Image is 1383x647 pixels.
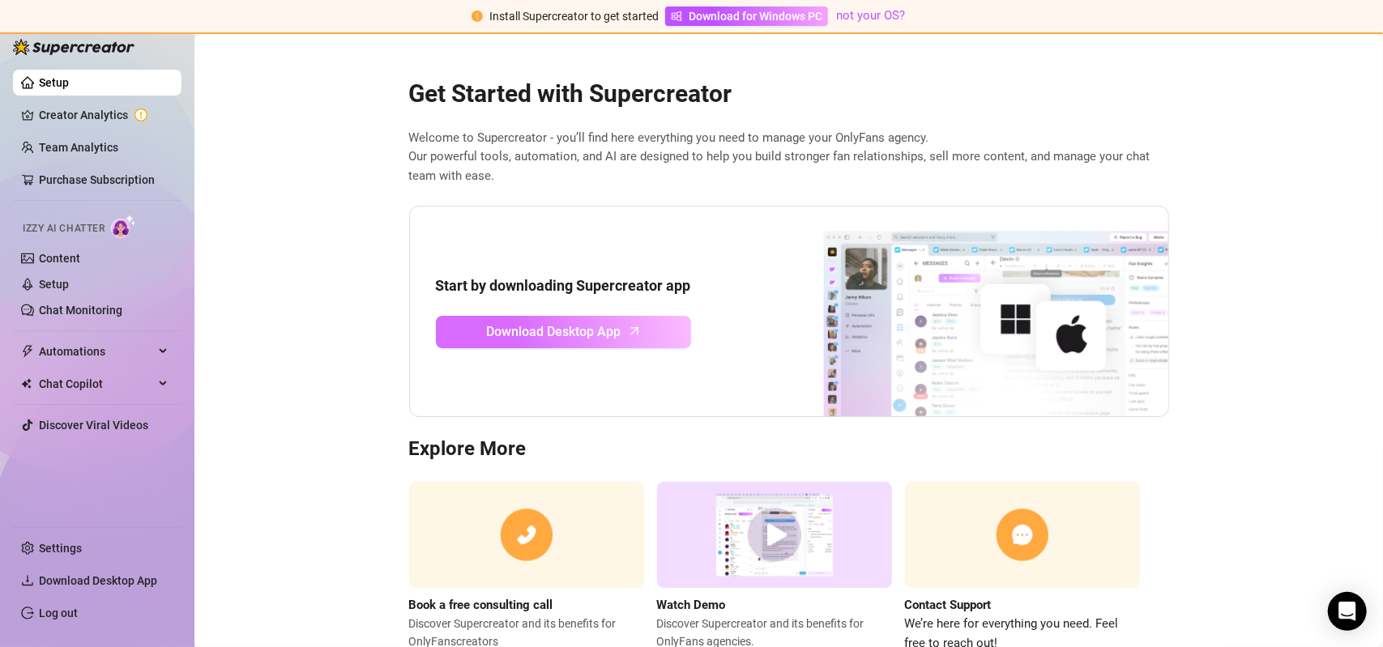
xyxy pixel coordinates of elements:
[836,8,905,23] a: not your OS?
[39,102,169,128] a: Creator Analytics exclamation-circle
[39,542,82,555] a: Settings
[905,482,1140,588] img: contact support
[23,221,105,236] span: Izzy AI Chatter
[1328,592,1367,631] div: Open Intercom Messenger
[21,574,34,587] span: download
[13,39,134,55] img: logo-BBDzfeDw.svg
[472,11,483,22] span: exclamation-circle
[39,141,118,154] a: Team Analytics
[39,338,154,364] span: Automations
[21,378,32,389] img: Chat Copilot
[39,574,157,587] span: Download Desktop App
[39,252,80,265] a: Content
[409,79,1169,109] h2: Get Started with Supercreator
[436,316,691,348] a: Download Desktop Apparrow-up
[39,304,122,317] a: Chat Monitoring
[409,598,553,612] strong: Book a free consulting call
[763,206,1168,417] img: download app
[21,345,34,358] span: thunderbolt
[905,598,992,612] strong: Contact Support
[489,10,659,23] span: Install Supercreator to get started
[665,6,828,26] a: Download for Windows PC
[689,7,822,25] span: Download for Windows PC
[39,173,155,186] a: Purchase Subscription
[409,129,1169,186] span: Welcome to Supercreator - you’ll find here everything you need to manage your OnlyFans agency. Ou...
[657,598,726,612] strong: Watch Demo
[625,321,644,340] span: arrow-up
[436,277,691,294] strong: Start by downloading Supercreator app
[486,321,621,342] span: Download Desktop App
[39,278,69,291] a: Setup
[39,76,69,89] a: Setup
[409,482,644,588] img: consulting call
[671,11,682,22] span: windows
[39,607,78,619] a: Log out
[39,371,154,397] span: Chat Copilot
[39,419,148,432] a: Discover Viral Videos
[409,436,1169,462] h3: Explore More
[657,482,892,588] img: supercreator demo
[111,215,136,238] img: AI Chatter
